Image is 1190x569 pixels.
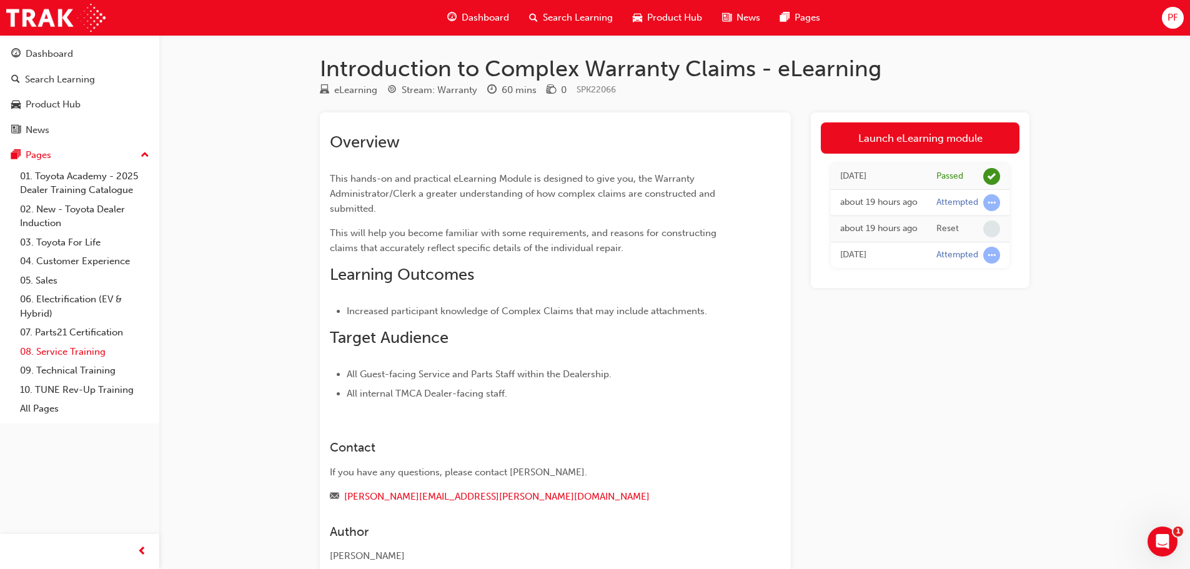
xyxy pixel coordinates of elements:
[330,328,449,347] span: Target Audience
[840,248,918,262] div: Tue Apr 08 2025 12:38:58 GMT+0800 (Australian Western Standard Time)
[529,10,538,26] span: search-icon
[25,72,95,87] div: Search Learning
[330,265,474,284] span: Learning Outcomes
[320,82,377,98] div: Type
[15,323,154,342] a: 07. Parts21 Certification
[577,84,616,95] span: Learning resource code
[1162,7,1184,29] button: PF
[647,11,702,25] span: Product Hub
[344,491,650,502] a: [PERSON_NAME][EMAIL_ADDRESS][PERSON_NAME][DOMAIN_NAME]
[15,252,154,271] a: 04. Customer Experience
[519,5,623,31] a: search-iconSearch Learning
[1173,527,1183,537] span: 1
[141,147,149,164] span: up-icon
[936,223,959,235] div: Reset
[6,4,106,32] img: Trak
[26,123,49,137] div: News
[437,5,519,31] a: guage-iconDashboard
[15,361,154,380] a: 09. Technical Training
[983,168,1000,185] span: learningRecordVerb_PASS-icon
[330,227,719,254] span: This will help you become familiar with some requirements, and reasons for constructing claims th...
[561,83,567,97] div: 0
[5,40,154,144] button: DashboardSearch LearningProduct HubNews
[543,11,613,25] span: Search Learning
[26,47,73,61] div: Dashboard
[840,222,918,236] div: Wed Sep 24 2025 14:37:03 GMT+0800 (Australian Western Standard Time)
[502,83,537,97] div: 60 mins
[1148,527,1178,557] iframe: Intercom live chat
[547,85,556,96] span: money-icon
[334,83,377,97] div: eLearning
[26,97,81,112] div: Product Hub
[330,549,736,563] div: [PERSON_NAME]
[462,11,509,25] span: Dashboard
[320,55,1029,82] h1: Introduction to Complex Warranty Claims - eLearning
[15,233,154,252] a: 03. Toyota For Life
[11,49,21,60] span: guage-icon
[5,68,154,91] a: Search Learning
[347,388,507,399] span: All internal TMCA Dealer-facing staff.
[840,195,918,210] div: Wed Sep 24 2025 14:37:05 GMT+0800 (Australian Western Standard Time)
[5,144,154,167] button: Pages
[936,249,978,261] div: Attempted
[795,11,820,25] span: Pages
[983,194,1000,211] span: learningRecordVerb_ATTEMPT-icon
[983,247,1000,264] span: learningRecordVerb_ATTEMPT-icon
[11,99,21,111] span: car-icon
[15,200,154,233] a: 02. New - Toyota Dealer Induction
[936,197,978,209] div: Attempted
[11,125,21,136] span: news-icon
[821,122,1019,154] a: Launch eLearning module
[633,10,642,26] span: car-icon
[623,5,712,31] a: car-iconProduct Hub
[26,148,51,162] div: Pages
[780,10,790,26] span: pages-icon
[447,10,457,26] span: guage-icon
[983,220,1000,237] span: learningRecordVerb_NONE-icon
[15,342,154,362] a: 08. Service Training
[330,173,718,214] span: This hands-on and practical eLearning Module is designed to give you, the Warranty Administrator/...
[330,525,736,539] h3: Author
[387,82,477,98] div: Stream
[347,369,612,380] span: All Guest-facing Service and Parts Staff within the Dealership.
[15,167,154,200] a: 01. Toyota Academy - 2025 Dealer Training Catalogue
[330,492,339,503] span: email-icon
[347,305,707,317] span: Increased participant knowledge of Complex Claims that may include attachments.
[840,169,918,184] div: Thu Sep 25 2025 09:39:10 GMT+0800 (Australian Western Standard Time)
[487,82,537,98] div: Duration
[11,150,21,161] span: pages-icon
[330,132,400,152] span: Overview
[547,82,567,98] div: Price
[402,83,477,97] div: Stream: Warranty
[15,380,154,400] a: 10. TUNE Rev-Up Training
[5,119,154,142] a: News
[15,399,154,418] a: All Pages
[770,5,830,31] a: pages-iconPages
[15,290,154,323] a: 06. Electrification (EV & Hybrid)
[712,5,770,31] a: news-iconNews
[722,10,731,26] span: news-icon
[936,171,963,182] div: Passed
[1168,11,1178,25] span: PF
[330,465,736,480] div: If you have any questions, please contact [PERSON_NAME].
[330,440,736,455] h3: Contact
[137,544,147,560] span: prev-icon
[736,11,760,25] span: News
[387,85,397,96] span: target-icon
[5,42,154,66] a: Dashboard
[330,489,736,505] div: Email
[320,85,329,96] span: learningResourceType_ELEARNING-icon
[15,271,154,290] a: 05. Sales
[11,74,20,86] span: search-icon
[487,85,497,96] span: clock-icon
[5,93,154,116] a: Product Hub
